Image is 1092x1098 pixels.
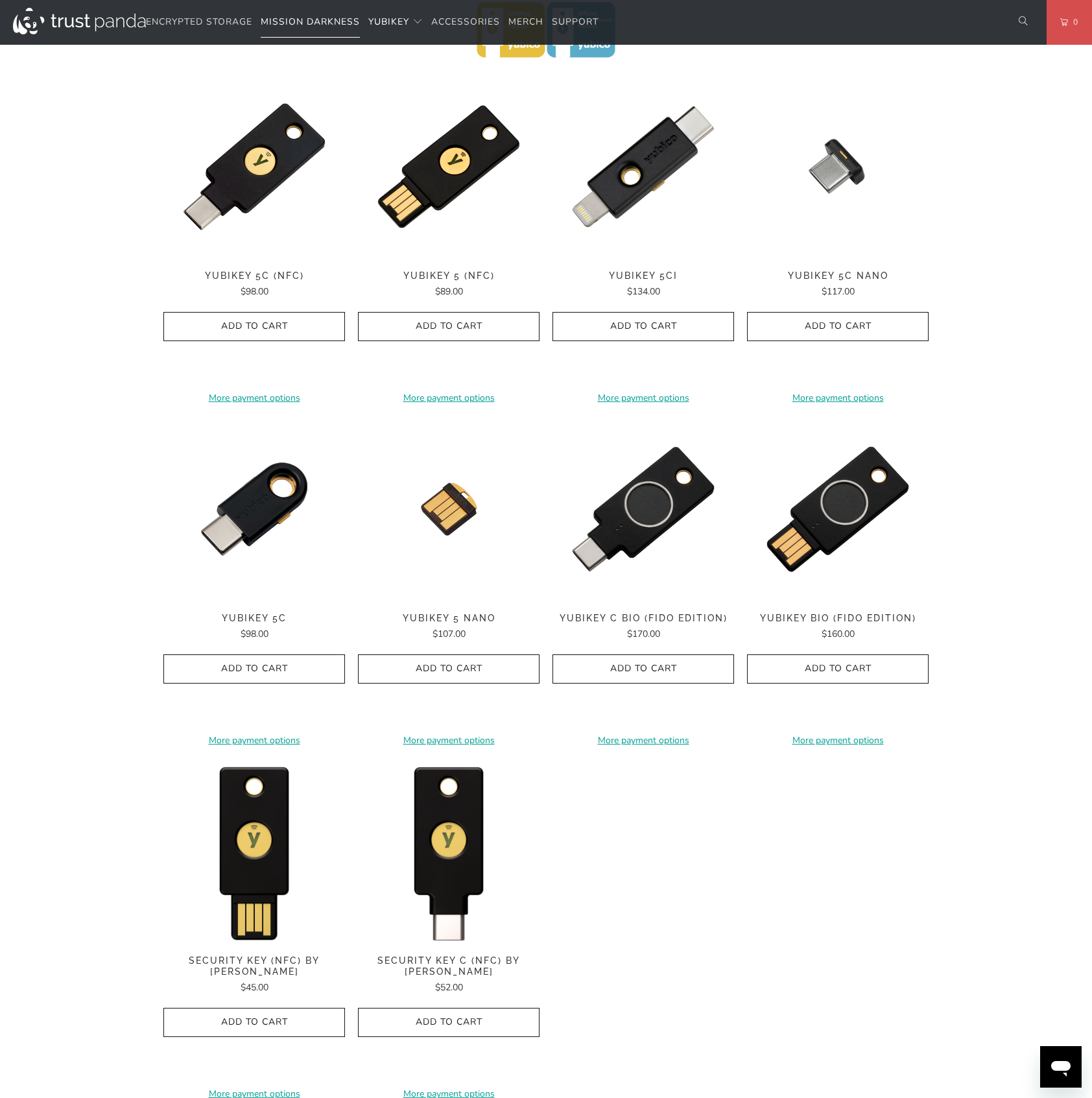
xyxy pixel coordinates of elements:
[163,955,345,977] span: Security Key (NFC) by [PERSON_NAME]
[241,628,268,640] span: $98.00
[627,628,660,640] span: $170.00
[552,76,734,257] a: YubiKey 5Ci - Trust Panda YubiKey 5Ci - Trust Panda
[747,270,929,281] span: YubiKey 5C Nano
[358,418,540,600] img: YubiKey 5 Nano - Trust Panda
[368,16,409,28] span: YubiKey
[435,285,463,298] span: $89.00
[552,391,734,405] a: More payment options
[552,613,734,641] a: YubiKey C Bio (FIDO Edition) $170.00
[747,76,929,257] img: YubiKey 5C Nano - Trust Panda
[822,628,855,640] span: $160.00
[747,312,929,341] button: Add to Cart
[552,418,734,600] a: YubiKey C Bio (FIDO Edition) - Trust Panda YubiKey C Bio (FIDO Edition) - Trust Panda
[163,418,345,600] img: YubiKey 5C - Trust Panda
[358,1008,540,1037] button: Add to Cart
[552,76,734,257] img: YubiKey 5Ci - Trust Panda
[177,321,331,332] span: Add to Cart
[163,613,345,624] span: YubiKey 5C
[261,16,360,28] span: Mission Darkness
[358,270,540,299] a: YubiKey 5 (NFC) $89.00
[508,7,543,38] a: Merch
[368,7,423,38] summary: YubiKey
[552,270,734,299] a: YubiKey 5Ci $134.00
[163,613,345,641] a: YubiKey 5C $98.00
[747,270,929,299] a: YubiKey 5C Nano $117.00
[358,955,540,995] a: Security Key C (NFC) by [PERSON_NAME] $52.00
[163,955,345,995] a: Security Key (NFC) by [PERSON_NAME] $45.00
[163,734,345,748] a: More payment options
[163,761,345,942] img: Security Key (NFC) by Yubico - Trust Panda
[747,418,929,600] img: YubiKey Bio (FIDO Edition) - Trust Panda
[163,761,345,942] a: Security Key (NFC) by Yubico - Trust Panda Security Key (NFC) by Yubico - Trust Panda
[508,16,543,28] span: Merch
[552,734,734,748] a: More payment options
[358,270,540,281] span: YubiKey 5 (NFC)
[163,270,345,281] span: YubiKey 5C (NFC)
[358,391,540,405] a: More payment options
[372,663,526,674] span: Add to Cart
[747,654,929,684] button: Add to Cart
[146,7,599,38] nav: Translation missing: en.navigation.header.main_nav
[552,418,734,600] img: YubiKey C Bio (FIDO Edition) - Trust Panda
[552,654,734,684] button: Add to Cart
[358,761,540,942] img: Security Key C (NFC) by Yubico - Trust Panda
[163,654,345,684] button: Add to Cart
[163,391,345,405] a: More payment options
[241,981,268,994] span: $45.00
[566,321,720,332] span: Add to Cart
[1040,1046,1082,1088] iframe: Button to launch messaging window
[552,613,734,624] span: YubiKey C Bio (FIDO Edition)
[761,663,915,674] span: Add to Cart
[747,76,929,257] a: YubiKey 5C Nano - Trust Panda YubiKey 5C Nano - Trust Panda
[431,16,500,28] span: Accessories
[372,321,526,332] span: Add to Cart
[358,734,540,748] a: More payment options
[358,76,540,257] img: YubiKey 5 (NFC) - Trust Panda
[566,663,720,674] span: Add to Cart
[177,663,331,674] span: Add to Cart
[552,270,734,281] span: YubiKey 5Ci
[177,1017,331,1028] span: Add to Cart
[163,418,345,600] a: YubiKey 5C - Trust Panda YubiKey 5C - Trust Panda
[431,7,500,38] a: Accessories
[552,16,599,28] span: Support
[163,270,345,299] a: YubiKey 5C (NFC) $98.00
[372,1017,526,1028] span: Add to Cart
[747,734,929,748] a: More payment options
[822,285,855,298] span: $117.00
[358,312,540,341] button: Add to Cart
[747,613,929,624] span: YubiKey Bio (FIDO Edition)
[358,955,540,977] span: Security Key C (NFC) by [PERSON_NAME]
[627,285,660,298] span: $134.00
[358,613,540,641] a: YubiKey 5 Nano $107.00
[747,418,929,600] a: YubiKey Bio (FIDO Edition) - Trust Panda YubiKey Bio (FIDO Edition) - Trust Panda
[241,285,268,298] span: $98.00
[435,981,463,994] span: $52.00
[163,76,345,257] img: YubiKey 5C (NFC) - Trust Panda
[261,7,360,38] a: Mission Darkness
[358,613,540,624] span: YubiKey 5 Nano
[163,76,345,257] a: YubiKey 5C (NFC) - Trust Panda YubiKey 5C (NFC) - Trust Panda
[358,761,540,942] a: Security Key C (NFC) by Yubico - Trust Panda Security Key C (NFC) by Yubico - Trust Panda
[146,7,252,38] a: Encrypted Storage
[13,8,146,34] img: Trust Panda Australia
[163,312,345,341] button: Add to Cart
[761,321,915,332] span: Add to Cart
[552,7,599,38] a: Support
[747,613,929,641] a: YubiKey Bio (FIDO Edition) $160.00
[1068,15,1078,29] span: 0
[433,628,466,640] span: $107.00
[747,391,929,405] a: More payment options
[163,1008,345,1037] button: Add to Cart
[358,418,540,600] a: YubiKey 5 Nano - Trust Panda YubiKey 5 Nano - Trust Panda
[552,312,734,341] button: Add to Cart
[358,76,540,257] a: YubiKey 5 (NFC) - Trust Panda YubiKey 5 (NFC) - Trust Panda
[358,654,540,684] button: Add to Cart
[146,16,252,28] span: Encrypted Storage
